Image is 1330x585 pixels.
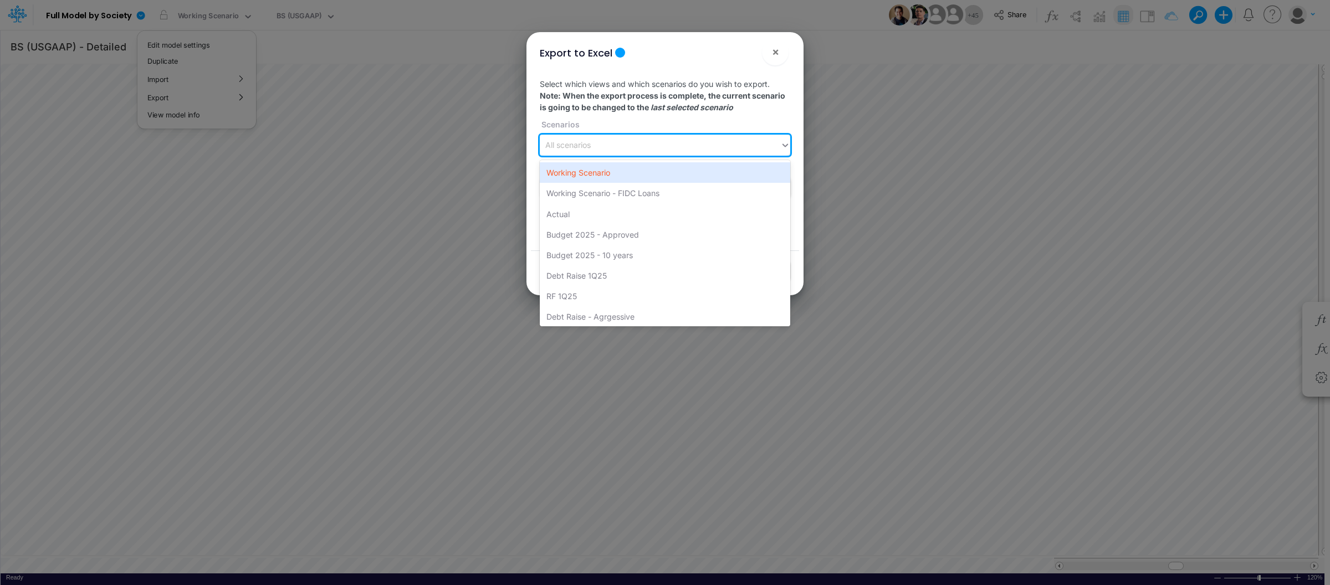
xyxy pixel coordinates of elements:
[540,45,612,60] div: Export to Excel
[540,119,580,130] label: Scenarios
[540,245,790,265] div: Budget 2025 - 10 years
[540,204,790,224] div: Actual
[545,140,591,151] div: All scenarios
[615,48,625,58] div: Tooltip anchor
[651,102,733,112] em: last selected scenario
[531,69,799,250] div: Select which views and which scenarios do you wish to export.
[772,45,779,58] span: ×
[540,162,790,183] div: Working Scenario
[540,286,790,306] div: RF 1Q25
[540,183,790,203] div: Working Scenario - FIDC Loans
[540,265,790,286] div: Debt Raise 1Q25
[540,306,790,327] div: Debt Raise - Agrgessive
[762,39,789,65] button: Close
[540,224,790,245] div: Budget 2025 - Approved
[540,91,785,112] strong: Note: When the export process is complete, the current scenario is going to be changed to the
